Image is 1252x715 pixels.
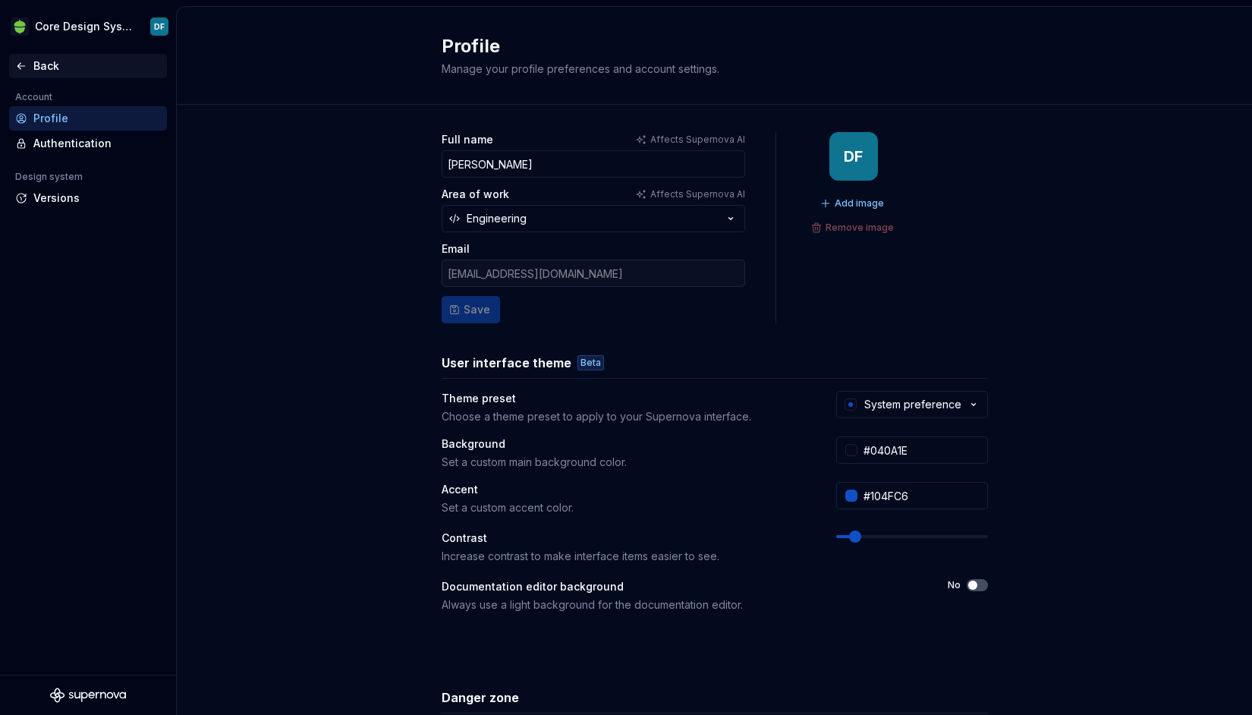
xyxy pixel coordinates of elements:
div: DF [154,20,165,33]
div: Engineering [467,211,527,226]
a: Versions [9,186,167,210]
span: Manage your profile preferences and account settings. [442,62,719,75]
div: Beta [577,355,604,370]
div: Increase contrast to make interface items easier to see. [442,549,809,564]
div: Core Design System [35,19,132,34]
div: Choose a theme preset to apply to your Supernova interface. [442,409,809,424]
div: Back [33,58,161,74]
p: Affects Supernova AI [650,134,745,146]
div: Versions [33,191,161,206]
label: Area of work [442,187,509,202]
button: Core Design SystemDF [3,10,173,43]
div: Set a custom main background color. [442,455,809,470]
div: Theme preset [442,391,809,406]
a: Profile [9,106,167,131]
svg: Supernova Logo [50,688,126,703]
p: Affects Supernova AI [650,188,745,200]
input: #FFFFFF [857,436,988,464]
label: Email [442,241,470,257]
div: Account [9,88,58,106]
input: #104FC6 [857,482,988,509]
a: Back [9,54,167,78]
div: Background [442,436,809,452]
button: Add image [816,193,891,214]
div: Contrast [442,531,809,546]
h3: Danger zone [442,688,519,707]
a: Authentication [9,131,167,156]
div: Authentication [33,136,161,151]
div: System preference [864,397,961,412]
div: Profile [33,111,161,126]
h2: Profile [442,34,970,58]
label: No [948,579,961,591]
label: Full name [442,132,493,147]
h3: User interface theme [442,354,571,372]
img: 236da360-d76e-47e8-bd69-d9ae43f958f1.png [11,17,29,36]
div: Documentation editor background [442,579,920,594]
div: Set a custom accent color. [442,500,809,515]
div: Accent [442,482,809,497]
button: System preference [836,391,988,418]
span: Add image [835,197,884,209]
div: Design system [9,168,89,186]
div: Always use a light background for the documentation editor. [442,597,920,613]
div: DF [844,150,863,162]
